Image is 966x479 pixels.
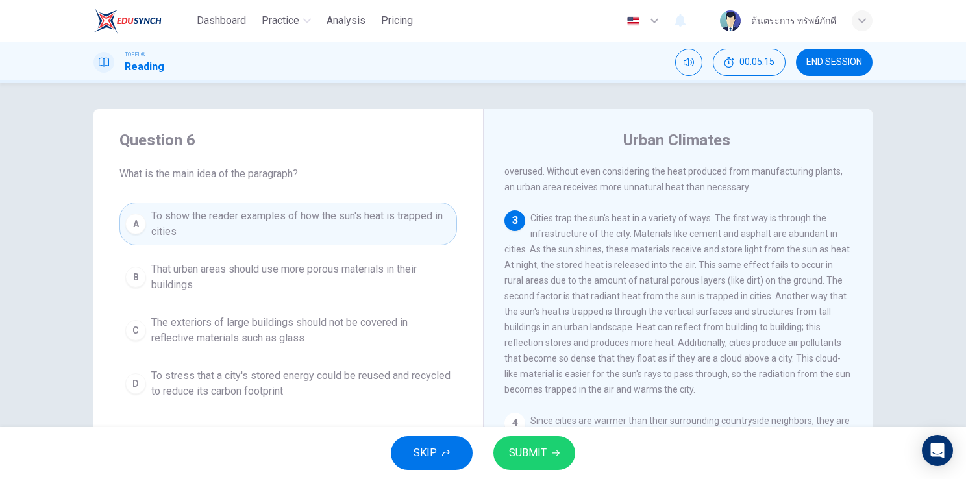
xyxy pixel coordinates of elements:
button: Dashboard [192,9,251,32]
span: The exteriors of large buildings should not be covered in reflective materials such as glass [151,315,451,346]
div: Hide [713,49,786,76]
div: Open Intercom Messenger [922,435,953,466]
button: Practice [256,9,316,32]
h4: Urban Climates [623,130,730,151]
button: BThat urban areas should use more porous materials in their buildings [119,256,457,299]
span: SKIP [414,444,437,462]
span: SUBMIT [509,444,547,462]
span: What is the main idea of the paragraph? [119,166,457,182]
img: EduSynch logo [93,8,162,34]
h1: Reading [125,59,164,75]
span: Cities trap the sun's heat in a variety of ways. The first way is through the infrastructure of t... [504,213,852,395]
div: Mute [675,49,702,76]
a: EduSynch logo [93,8,192,34]
button: Pricing [376,9,418,32]
button: DTo stress that a city's stored energy could be reused and recycled to reduce its carbon footprint [119,362,457,405]
button: SUBMIT [493,436,575,470]
span: TOEFL® [125,50,145,59]
div: D [125,373,146,394]
span: END SESSION [806,57,862,68]
img: en [625,16,641,26]
span: 00:05:15 [739,57,774,68]
button: SKIP [391,436,473,470]
button: ATo show the reader examples of how the sun's heat is trapped in cities [119,203,457,245]
button: Analysis [321,9,371,32]
button: 00:05:15 [713,49,786,76]
span: Practice [262,13,299,29]
span: Dashboard [197,13,246,29]
span: Pricing [381,13,413,29]
span: Analysis [327,13,365,29]
h4: Question 6 [119,130,457,151]
span: To stress that a city's stored energy could be reused and recycled to reduce its carbon footprint [151,368,451,399]
div: ต้นตระการ ทรัพย์ภักดี [751,13,836,29]
button: CThe exteriors of large buildings should not be covered in reflective materials such as glass [119,309,457,352]
div: C [125,320,146,341]
div: 4 [504,413,525,434]
div: B [125,267,146,288]
button: END SESSION [796,49,873,76]
span: That urban areas should use more porous materials in their buildings [151,262,451,293]
div: 3 [504,210,525,231]
span: To show the reader examples of how the sun's heat is trapped in cities [151,208,451,239]
img: Profile picture [720,10,741,31]
div: A [125,214,146,234]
